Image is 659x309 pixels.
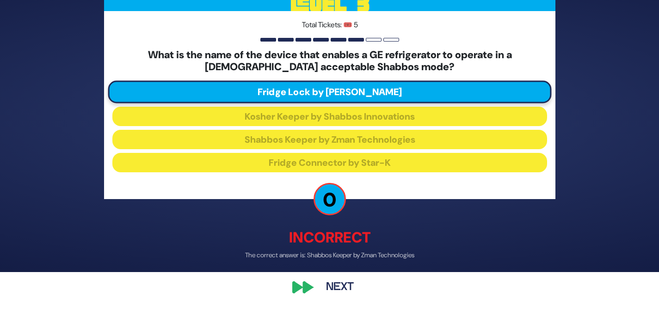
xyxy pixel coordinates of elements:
[112,19,547,30] p: Total Tickets: 🎟️ 5
[112,153,547,172] button: Fridge Connector by Star-K
[112,107,547,126] button: Kosher Keeper by Shabbos Innovations
[112,49,547,73] h5: What is the name of the device that enables a GE refrigerator to operate in a [DEMOGRAPHIC_DATA] ...
[313,277,367,298] button: Next
[108,80,551,103] button: Fridge Lock by [PERSON_NAME]
[104,226,555,248] p: Incorrect
[112,130,547,149] button: Shabbos Keeper by Zman Technologies
[104,250,555,260] p: The correct answer is: Shabbos Keeper by Zman Technologies
[314,183,346,215] p: 0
